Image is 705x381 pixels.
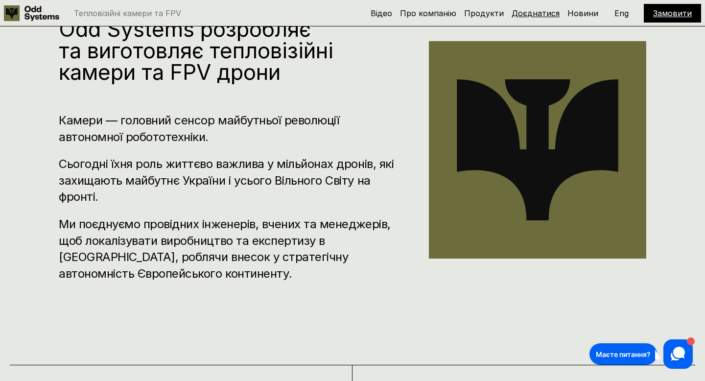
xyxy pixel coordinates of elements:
a: Новини [567,8,598,18]
iframe: HelpCrunch [587,337,695,371]
a: Відео [371,8,392,18]
p: Тепловізійні камери та FPV [74,9,181,17]
h1: Odd Systems розробляє та виготовляє тепловізійні камери та FPV дрони [59,18,399,83]
a: Доєднатися [512,8,560,18]
a: Продукти [464,8,504,18]
h3: Сьогодні їхня роль життєво важлива у мільйонах дронів, які захищають майбутнє України і усього Ві... [59,156,399,205]
h3: Камери — головний сенсор майбутньої революції автономної робототехніки. [59,112,399,145]
a: Про компанію [400,8,456,18]
a: Замовити [653,8,692,18]
h3: Ми поєднуємо провідних інженерів, вчених та менеджерів, щоб локалізувати виробництво та експертиз... [59,216,399,282]
p: Eng [614,9,629,17]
